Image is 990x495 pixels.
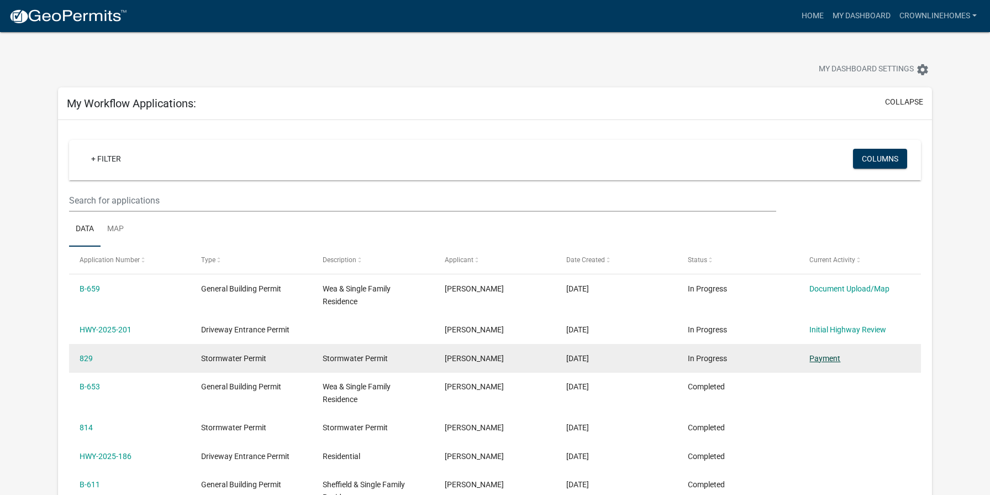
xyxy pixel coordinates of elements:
h5: My Workflow Applications: [67,97,196,110]
span: Robert Lahrman [445,452,504,461]
span: Description [323,256,356,264]
button: collapse [885,96,923,108]
span: In Progress [688,325,727,334]
button: My Dashboard Settingssettings [810,59,938,80]
span: Completed [688,423,725,432]
a: crownlinehomes [895,6,981,27]
datatable-header-cell: Current Activity [799,247,920,273]
button: Columns [853,149,907,169]
span: Stormwater Permit [201,354,266,363]
datatable-header-cell: Application Number [69,247,191,273]
span: Robert Lahrman [445,284,504,293]
span: Robert Lahrman [445,325,504,334]
a: Payment [809,354,840,363]
span: Robert Lahrman [445,480,504,489]
input: Search for applications [69,189,777,212]
a: Map [101,212,130,247]
a: B-653 [80,382,100,391]
span: Wea & Single Family Residence [323,284,391,306]
span: Driveway Entrance Permit [201,325,289,334]
span: In Progress [688,284,727,293]
span: General Building Permit [201,284,281,293]
span: 09/08/2025 [566,284,589,293]
span: Completed [688,452,725,461]
span: My Dashboard Settings [819,63,914,76]
span: Robert Lahrman [445,423,504,432]
span: Robert Lahrman [445,354,504,363]
a: Home [797,6,828,27]
span: General Building Permit [201,382,281,391]
span: Driveway Entrance Permit [201,452,289,461]
a: HWY-2025-186 [80,452,131,461]
span: Date Created [566,256,605,264]
a: My Dashboard [828,6,895,27]
span: Applicant [445,256,473,264]
datatable-header-cell: Type [191,247,312,273]
span: Type [201,256,215,264]
span: Wea & Single Family Residence [323,382,391,404]
span: Stormwater Permit [201,423,266,432]
span: General Building Permit [201,480,281,489]
span: 08/06/2025 [566,423,589,432]
span: Stormwater Permit [323,354,388,363]
span: 09/08/2025 [566,325,589,334]
span: 09/08/2025 [566,354,589,363]
a: B-659 [80,284,100,293]
span: Completed [688,382,725,391]
span: Completed [688,480,725,489]
a: + Filter [82,149,130,169]
span: In Progress [688,354,727,363]
span: Status [688,256,707,264]
a: HWY-2025-201 [80,325,131,334]
span: Application Number [80,256,140,264]
i: settings [916,63,929,76]
span: Robert Lahrman [445,382,504,391]
a: Initial Highway Review [809,325,886,334]
datatable-header-cell: Description [312,247,434,273]
span: Stormwater Permit [323,423,388,432]
datatable-header-cell: Applicant [434,247,555,273]
datatable-header-cell: Status [677,247,799,273]
span: Current Activity [809,256,855,264]
span: 08/26/2025 [566,382,589,391]
a: Document Upload/Map [809,284,889,293]
a: 814 [80,423,93,432]
span: 06/18/2025 [566,480,589,489]
datatable-header-cell: Date Created [556,247,677,273]
a: 829 [80,354,93,363]
span: 08/06/2025 [566,452,589,461]
span: Residential [323,452,360,461]
a: B-611 [80,480,100,489]
a: Data [69,212,101,247]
